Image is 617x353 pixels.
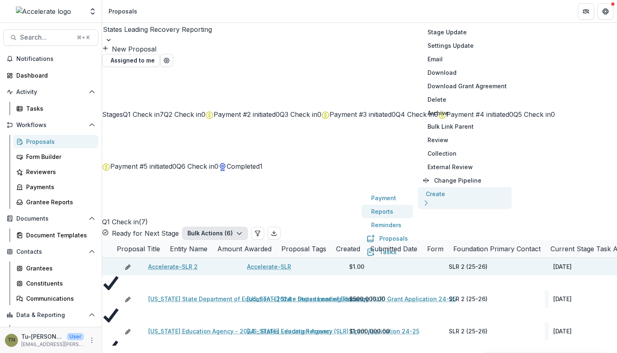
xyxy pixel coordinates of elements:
p: Create [426,190,445,198]
a: Constituents [13,277,98,290]
span: 1 [260,162,263,170]
div: ⌘ + K [75,33,91,42]
div: Proposal Title [112,240,165,257]
button: Get Help [597,3,614,20]
button: Completed1 [218,161,263,171]
div: Entity Name [165,240,212,257]
button: Partners [578,3,594,20]
span: Search... [20,34,72,41]
div: [DATE] [553,295,572,303]
button: Bulk Actions (6) [182,227,248,240]
span: 0 [551,110,555,118]
a: Communications [13,292,98,305]
div: Entity Name [165,244,212,254]
div: Form [422,244,448,254]
span: Payment #3 initiated [330,110,392,118]
a: Payments [13,180,98,194]
nav: breadcrumb [105,5,140,17]
div: Proposal Tags [276,240,331,257]
div: Form Builder [26,152,92,161]
a: Dashboard [13,325,98,338]
button: Ready for Next Stage [102,228,179,238]
a: Grantees [13,261,98,275]
div: Constituents [26,279,92,288]
button: Search... [3,29,98,46]
div: Created [331,240,365,257]
div: Proposal Title [112,244,165,254]
div: Payments [26,183,92,191]
a: Reviewers [13,165,98,179]
button: Open Workflows [3,118,98,132]
div: Tu-Quyen Nguyen [8,337,15,343]
button: New Proposal [102,44,156,54]
span: Q1 Check in [123,110,160,118]
span: Activity [16,89,85,96]
div: Proposals [26,137,92,146]
button: Q2 Check in0 [164,68,205,119]
button: Payment #5 initiated0 [102,161,176,171]
div: Reviewers [26,168,92,176]
div: Grantee Reports [26,198,92,206]
span: 0 [214,162,218,170]
span: Documents [16,215,85,222]
a: Grantee Reports [13,195,98,209]
span: Data & Reporting [16,312,85,319]
div: [DATE] [553,262,572,271]
button: Payment #3 initiated0 [321,109,396,119]
p: Tu-[PERSON_NAME] [21,332,64,341]
span: SLR 2 (25-26) [449,295,488,302]
button: Open entity switcher [87,3,98,20]
a: Dashboard [3,69,98,82]
span: Stages [102,110,123,118]
span: SLR 2 (25-26) [449,328,488,335]
span: Q4 Check in [396,110,434,118]
span: Q5 Check in [513,110,551,118]
a: Tasks [13,102,98,115]
span: Payment #2 initiated [214,110,276,118]
button: Q1 Check in7 [123,69,164,119]
span: $1.00 [349,262,364,271]
h2: Q1 Check in ( 7 ) [102,171,148,227]
a: [US_STATE] State Department of Education [247,295,369,303]
span: Contacts [16,248,85,255]
span: 7 [160,110,164,118]
div: [DATE] [553,327,572,335]
span: 0 [172,162,176,170]
p: User [67,333,84,340]
a: [US_STATE] Education Agency - 2024 - States Leading Recovery (SLR) Grant Application 24-25 [148,327,419,335]
span: Q3 Check in [280,110,317,118]
a: Document Templates [13,228,98,242]
div: Document Templates [26,231,92,239]
span: $500,000.00 [349,295,385,303]
button: edit [125,327,131,335]
div: Foundation Primary Contact [448,244,546,254]
span: Q2 Check in [164,110,201,118]
a: [US_STATE] State Department of Education - 2024 - States Leading Recovery (SLR) Grant Application... [148,295,456,303]
a: [US_STATE] Education Agency [247,327,332,335]
button: Edit table settings [251,227,264,240]
span: 0 [201,110,205,118]
div: Tasks [26,104,92,113]
div: Dashboard [16,71,92,80]
span: Payment #5 initiated [110,162,172,170]
button: Open Activity [3,85,98,98]
span: $1,000,000.00 [349,327,390,335]
p: [EMAIL_ADDRESS][PERSON_NAME][DOMAIN_NAME] [21,341,84,348]
button: Q6 Check in0 [176,119,218,171]
button: Open Data & Reporting [3,308,98,322]
button: Q4 Check in0 [396,67,438,119]
button: Open table manager [160,54,173,67]
div: Foundation Primary Contact [448,240,546,257]
button: Open Documents [3,212,98,225]
button: Open Contacts [3,245,98,258]
button: edit [125,295,131,303]
button: Assigned to me [102,54,160,67]
span: 0 [317,110,321,118]
span: Completed [227,162,260,170]
span: 0 [392,110,396,118]
span: Notifications [16,56,95,63]
img: Accelerate logo [16,7,71,16]
div: Proposal Tags [276,244,331,254]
